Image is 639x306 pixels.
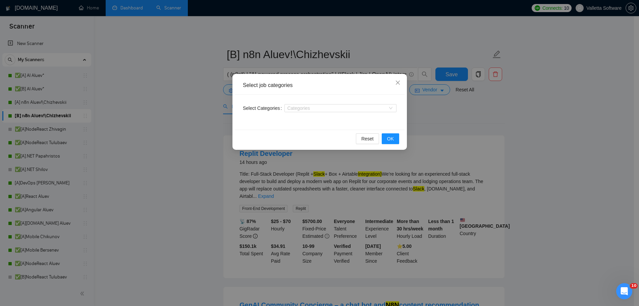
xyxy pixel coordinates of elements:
label: Select Categories [243,103,284,114]
span: OK [387,135,393,142]
button: Reset [356,133,379,144]
span: Reset [361,135,374,142]
button: Close [389,74,407,92]
div: Select job categories [243,82,396,89]
button: OK [381,133,399,144]
iframe: Intercom live chat [616,283,632,299]
span: close [395,80,401,85]
span: 10 [630,283,638,289]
